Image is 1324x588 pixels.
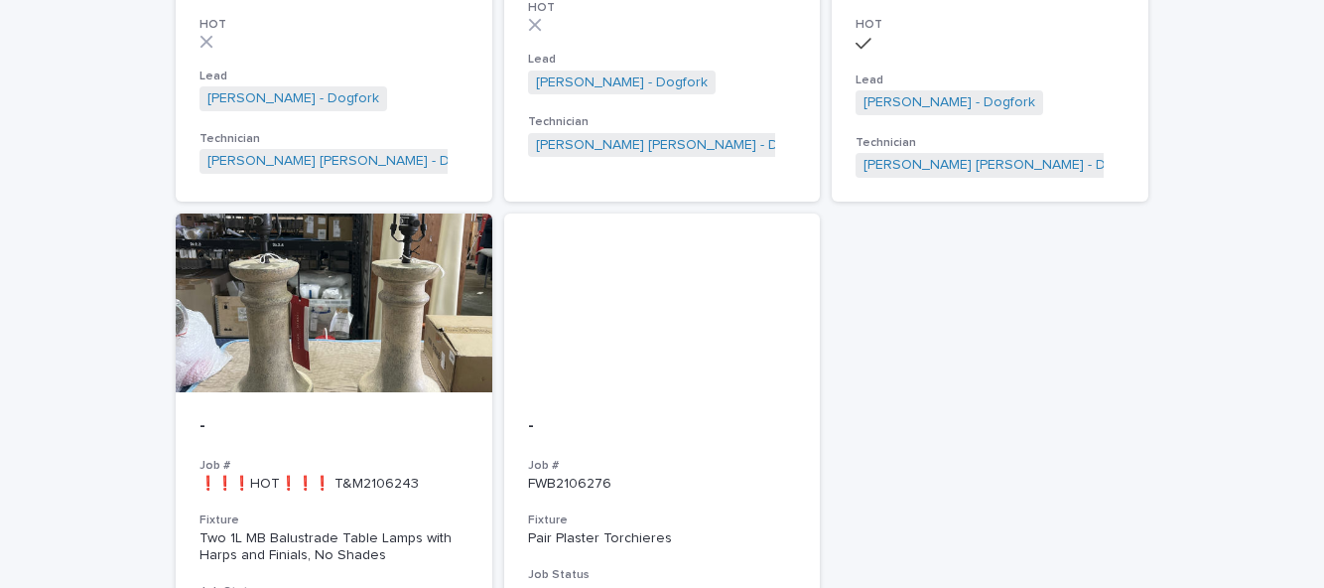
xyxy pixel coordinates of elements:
p: - [528,416,797,438]
h3: HOT [199,17,468,33]
h3: Technician [856,135,1125,151]
div: Two 1L MB Balustrade Table Lamps with Harps and Finials, No Shades [199,530,468,564]
p: - [199,416,468,438]
h3: HOT [856,17,1125,33]
h3: Job # [528,458,797,474]
h3: Fixture [199,513,468,528]
h3: Job Status [528,567,797,583]
h3: Fixture [528,513,797,528]
h3: Lead [528,52,797,68]
h3: Lead [199,69,468,84]
div: Pair Plaster Torchieres [528,530,797,547]
p: FWB2106276 [528,476,797,493]
a: [PERSON_NAME] [PERSON_NAME] - Dogfork - Technician [536,137,899,154]
a: [PERSON_NAME] - Dogfork [207,90,379,107]
p: ❗❗❗HOT❗❗❗ T&M2106243 [199,476,468,493]
a: [PERSON_NAME] [PERSON_NAME] - Dogfork - Technician [863,157,1227,174]
a: [PERSON_NAME] [PERSON_NAME] - Dogfork - Technician [207,153,571,170]
h3: Lead [856,73,1125,88]
h3: Technician [528,114,797,130]
a: [PERSON_NAME] - Dogfork [536,74,708,91]
h3: Job # [199,458,468,474]
h3: Technician [199,131,468,147]
a: [PERSON_NAME] - Dogfork [863,94,1035,111]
